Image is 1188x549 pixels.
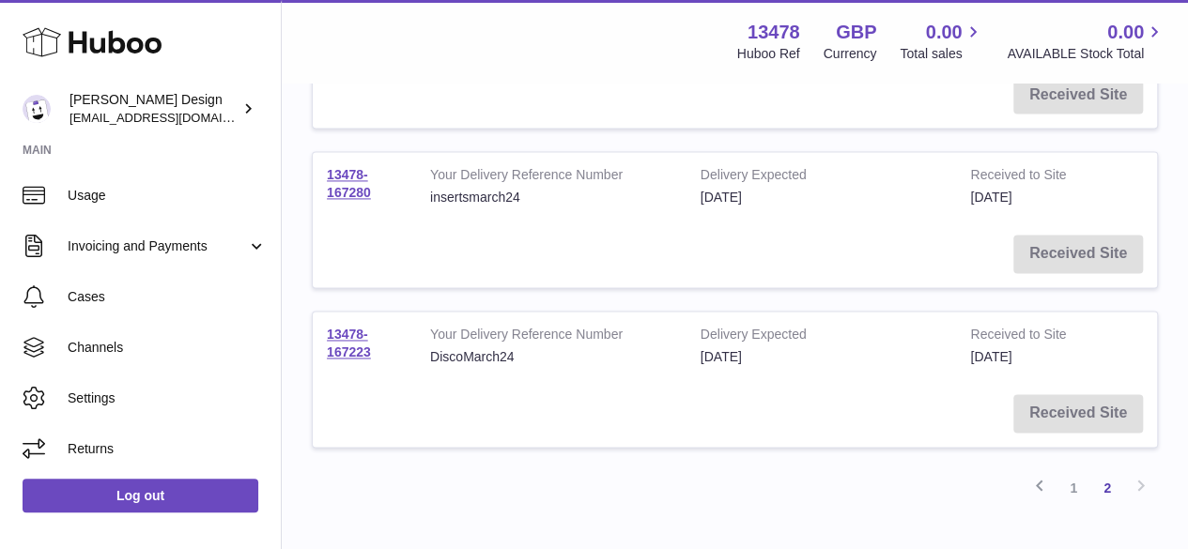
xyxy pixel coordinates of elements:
[1057,470,1090,504] a: 1
[1007,45,1165,63] span: AVAILABLE Stock Total
[970,190,1011,205] span: [DATE]
[701,189,943,206] div: [DATE]
[430,326,672,348] strong: Your Delivery Reference Number
[430,166,672,189] strong: Your Delivery Reference Number
[1107,20,1144,45] span: 0.00
[68,389,267,407] span: Settings
[1090,470,1124,504] a: 2
[1007,20,1165,63] a: 0.00 AVAILABLE Stock Total
[824,45,877,63] div: Currency
[900,20,983,63] a: 0.00 Total sales
[23,479,258,512] a: Log out
[69,110,276,125] span: [EMAIL_ADDRESS][DOMAIN_NAME]
[737,45,800,63] div: Huboo Ref
[926,20,963,45] span: 0.00
[430,189,672,206] div: insertsmarch24
[68,187,267,205] span: Usage
[701,166,943,189] strong: Delivery Expected
[327,327,371,359] a: 13478-167223
[68,237,247,255] span: Invoicing and Payments
[970,349,1011,364] span: [DATE]
[900,45,983,63] span: Total sales
[68,440,267,458] span: Returns
[23,95,51,123] img: internalAdmin-13478@internal.huboo.com
[701,326,943,348] strong: Delivery Expected
[970,326,1094,348] strong: Received to Site
[430,348,672,366] div: DiscoMarch24
[836,20,876,45] strong: GBP
[68,288,267,306] span: Cases
[748,20,800,45] strong: 13478
[970,166,1094,189] strong: Received to Site
[701,348,943,366] div: [DATE]
[68,339,267,357] span: Channels
[69,91,239,127] div: [PERSON_NAME] Design
[327,167,371,200] a: 13478-167280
